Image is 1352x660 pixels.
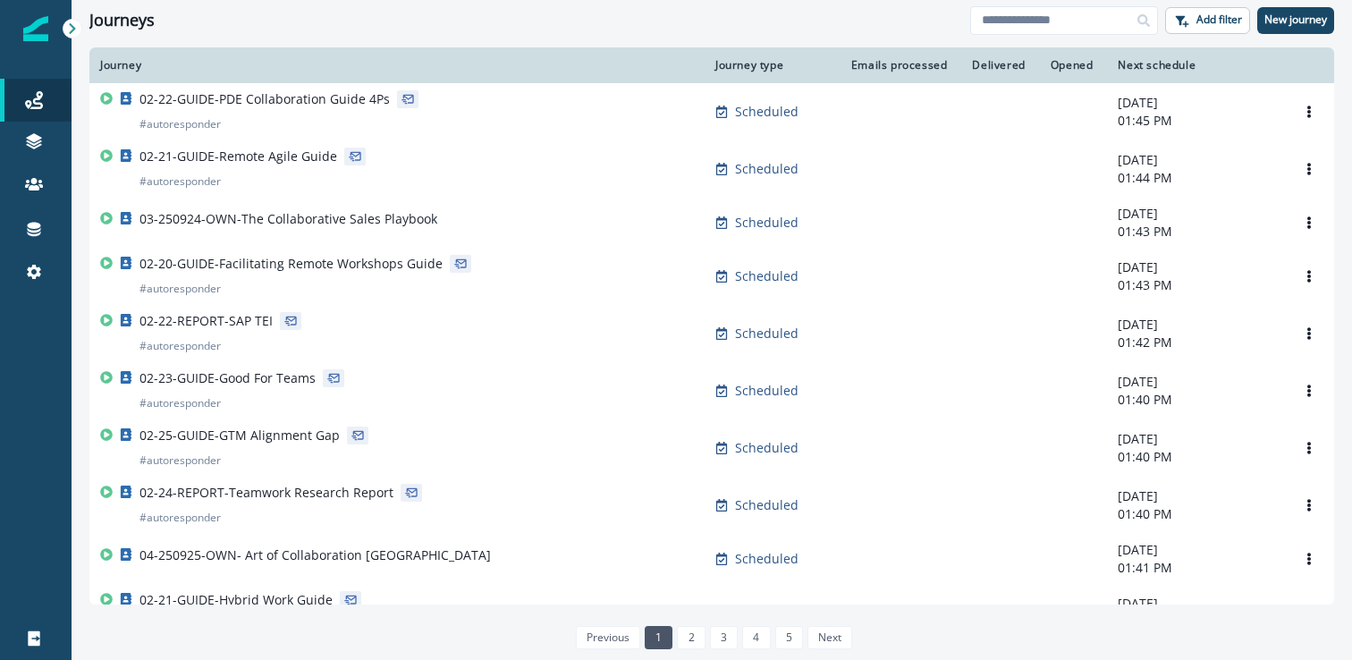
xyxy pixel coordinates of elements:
[1295,263,1323,290] button: Options
[1118,334,1273,351] p: 01:42 PM
[1118,58,1273,72] div: Next schedule
[742,626,770,649] a: Page 4
[1118,205,1273,223] p: [DATE]
[89,584,1334,641] a: 02-21-GUIDE-Hybrid Work Guide#autoresponderScheduled-[DATE]01:40 PMOptions
[1118,595,1273,613] p: [DATE]
[89,83,1334,140] a: 02-22-GUIDE-PDE Collaboration Guide 4Ps#autoresponderScheduled-[DATE]01:45 PMOptions
[139,484,393,502] p: 02-24-REPORT-Teamwork Research Report
[571,626,853,649] ul: Pagination
[139,427,340,444] p: 02-25-GUIDE-GTM Alignment Gap
[139,173,221,190] p: # autoresponder
[677,626,705,649] a: Page 2
[645,626,672,649] a: Page 1 is your current page
[735,550,799,568] p: Scheduled
[735,382,799,400] p: Scheduled
[1118,391,1273,409] p: 01:40 PM
[1196,13,1242,26] p: Add filter
[807,626,852,649] a: Next page
[1264,13,1327,26] p: New journey
[139,337,221,355] p: # autoresponder
[1295,599,1323,626] button: Options
[139,210,437,228] p: 03-250924-OWN-The Collaborative Sales Playbook
[1295,320,1323,347] button: Options
[1118,430,1273,448] p: [DATE]
[710,626,738,649] a: Page 3
[139,509,221,527] p: # autoresponder
[139,452,221,470] p: # autoresponder
[89,140,1334,198] a: 02-21-GUIDE-Remote Agile Guide#autoresponderScheduled-[DATE]01:44 PMOptions
[1118,559,1273,577] p: 01:41 PM
[89,477,1334,534] a: 02-24-REPORT-Teamwork Research Report#autoresponderScheduled-[DATE]01:40 PMOptions
[139,591,333,609] p: 02-21-GUIDE-Hybrid Work Guide
[1118,112,1273,130] p: 01:45 PM
[1295,98,1323,125] button: Options
[735,439,799,457] p: Scheduled
[1165,7,1250,34] button: Add filter
[735,604,799,622] p: Scheduled
[139,280,221,298] p: # autoresponder
[89,362,1334,419] a: 02-23-GUIDE-Good For Teams#autoresponderScheduled-[DATE]01:40 PMOptions
[1118,169,1273,187] p: 01:44 PM
[139,369,316,387] p: 02-23-GUIDE-Good For Teams
[1118,223,1273,241] p: 01:43 PM
[100,58,694,72] div: Journey
[1118,505,1273,523] p: 01:40 PM
[735,160,799,178] p: Scheduled
[1295,377,1323,404] button: Options
[972,58,1028,72] div: Delivered
[89,305,1334,362] a: 02-22-REPORT-SAP TEI#autoresponderScheduled-[DATE]01:42 PMOptions
[1118,258,1273,276] p: [DATE]
[848,58,951,72] div: Emails processed
[1295,435,1323,461] button: Options
[139,90,390,108] p: 02-22-GUIDE-PDE Collaboration Guide 4Ps
[139,255,443,273] p: 02-20-GUIDE-Facilitating Remote Workshops Guide
[139,115,221,133] p: # autoresponder
[89,419,1334,477] a: 02-25-GUIDE-GTM Alignment Gap#autoresponderScheduled-[DATE]01:40 PMOptions
[1118,94,1273,112] p: [DATE]
[715,58,826,72] div: Journey type
[1295,492,1323,519] button: Options
[1295,209,1323,236] button: Options
[735,267,799,285] p: Scheduled
[89,11,155,30] h1: Journeys
[1295,546,1323,572] button: Options
[139,312,273,330] p: 02-22-REPORT-SAP TEI
[1118,373,1273,391] p: [DATE]
[735,496,799,514] p: Scheduled
[1118,487,1273,505] p: [DATE]
[89,198,1334,248] a: 03-250924-OWN-The Collaborative Sales PlaybookScheduled-[DATE]01:43 PMOptions
[1118,541,1273,559] p: [DATE]
[139,546,491,564] p: 04-250925-OWN- Art of Collaboration [GEOGRAPHIC_DATA]
[1295,156,1323,182] button: Options
[89,248,1334,305] a: 02-20-GUIDE-Facilitating Remote Workshops Guide#autoresponderScheduled-[DATE]01:43 PMOptions
[139,148,337,165] p: 02-21-GUIDE-Remote Agile Guide
[735,214,799,232] p: Scheduled
[139,394,221,412] p: # autoresponder
[1118,276,1273,294] p: 01:43 PM
[23,16,48,41] img: Inflection
[1051,58,1097,72] div: Opened
[1118,316,1273,334] p: [DATE]
[735,325,799,343] p: Scheduled
[735,103,799,121] p: Scheduled
[775,626,803,649] a: Page 5
[1118,151,1273,169] p: [DATE]
[89,534,1334,584] a: 04-250925-OWN- Art of Collaboration [GEOGRAPHIC_DATA]Scheduled-[DATE]01:41 PMOptions
[1257,7,1334,34] button: New journey
[1118,448,1273,466] p: 01:40 PM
